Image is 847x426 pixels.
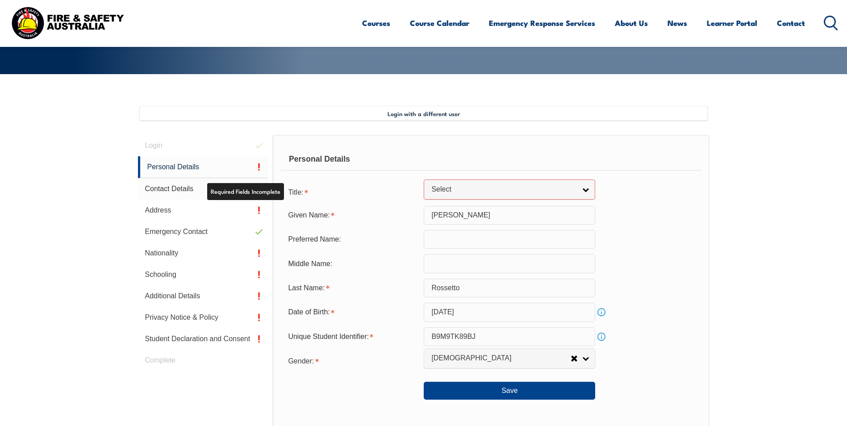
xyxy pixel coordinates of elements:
[595,306,608,318] a: Info
[138,264,268,285] a: Schooling
[138,200,268,221] a: Address
[707,11,757,35] a: Learner Portal
[362,11,390,35] a: Courses
[288,357,314,365] span: Gender:
[388,110,460,117] span: Login with a different user
[668,11,687,35] a: News
[138,242,268,264] a: Nationality
[410,11,469,35] a: Course Calendar
[615,11,648,35] a: About Us
[281,231,424,248] div: Preferred Name:
[138,178,268,200] a: Contact Details
[431,185,576,194] span: Select
[281,255,424,272] div: Middle Name:
[138,156,268,178] a: Personal Details
[777,11,805,35] a: Contact
[281,351,424,369] div: Gender is required.
[288,188,303,196] span: Title:
[424,327,595,346] input: 10 Characters no 1, 0, O or I
[138,307,268,328] a: Privacy Notice & Policy
[424,303,595,322] input: Select Date...
[281,328,424,345] div: Unique Student Identifier is required.
[138,328,268,350] a: Student Declaration and Consent
[138,221,268,242] a: Emergency Contact
[489,11,595,35] a: Emergency Response Services
[281,183,424,200] div: Title is required.
[281,148,701,171] div: Personal Details
[431,354,571,363] span: [DEMOGRAPHIC_DATA]
[424,382,595,400] button: Save
[281,304,424,321] div: Date of Birth is required.
[281,280,424,297] div: Last Name is required.
[281,207,424,224] div: Given Name is required.
[595,330,608,343] a: Info
[138,285,268,307] a: Additional Details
